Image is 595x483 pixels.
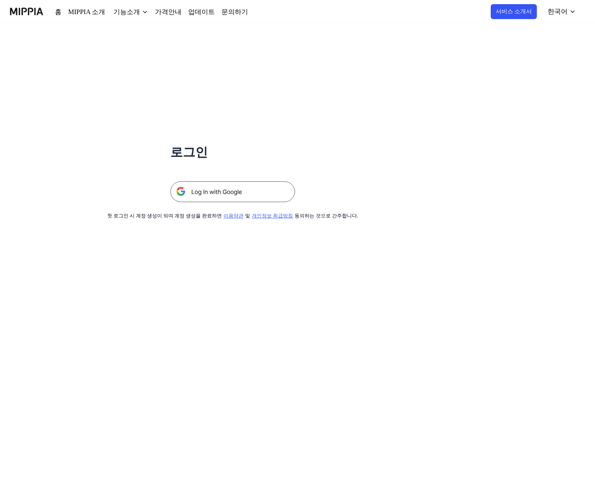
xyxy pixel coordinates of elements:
[548,7,569,17] div: 한국어
[135,9,142,15] img: down
[498,4,539,19] button: 서비스 소개서
[170,181,295,202] img: 구글 로그인 버튼
[249,213,284,219] a: 개인정보 취급방침
[149,7,172,17] a: 가격안내
[126,212,339,220] div: 첫 로그인 시 계정 생성이 되며 계정 생성을 완료하면 및 동의하는 것으로 간주합니다.
[109,7,135,17] div: 기능소개
[209,7,232,17] a: 문의하기
[170,143,295,161] h1: 로그인
[109,7,142,17] button: 기능소개
[67,7,102,17] a: MIPPIA 소개
[543,3,581,20] button: 한국어
[55,7,61,17] a: 홈
[179,7,202,17] a: 업데이트
[225,213,242,219] a: 이용약관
